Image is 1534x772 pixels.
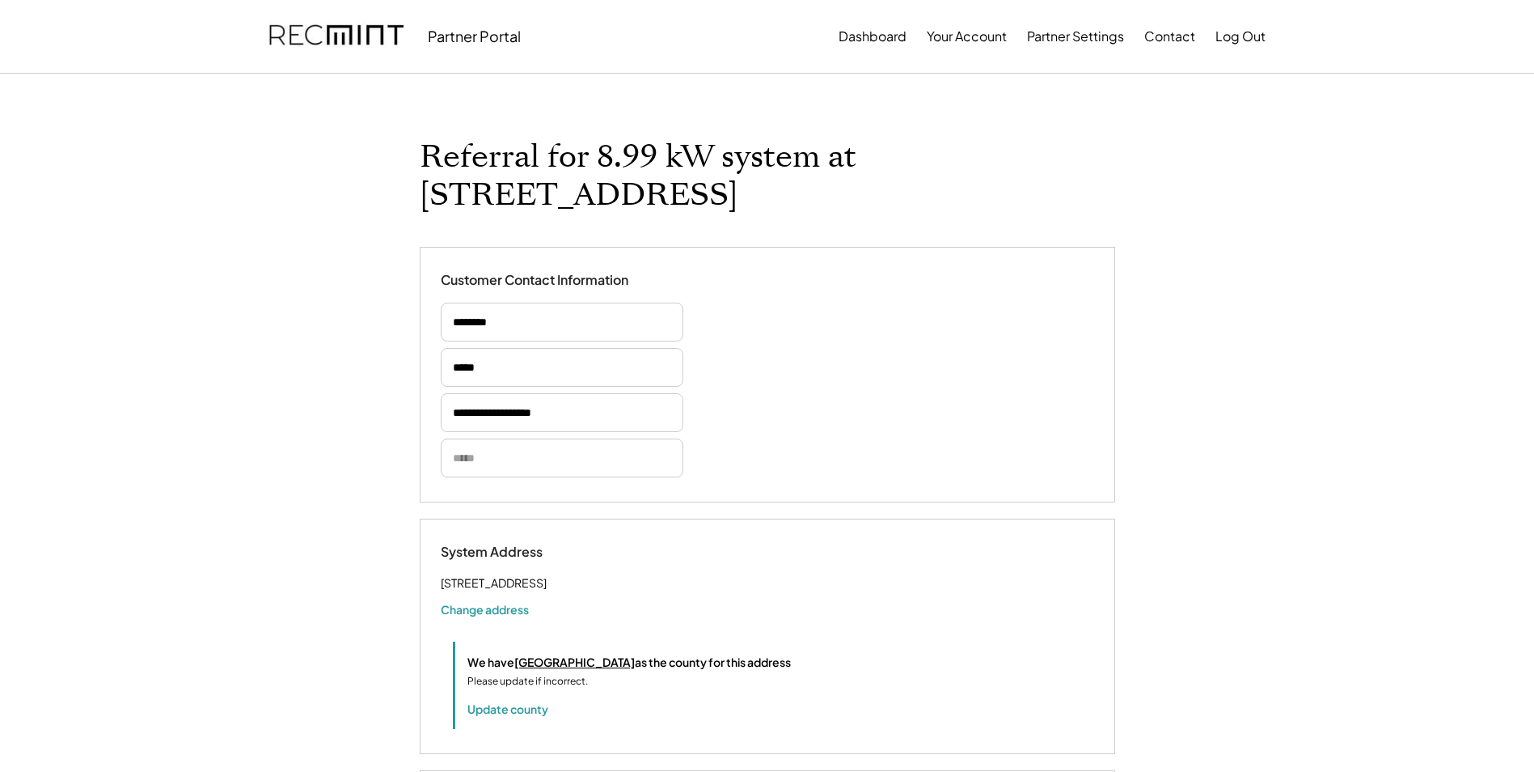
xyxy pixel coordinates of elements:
[1215,20,1266,53] button: Log Out
[927,20,1007,53] button: Your Account
[428,27,521,45] div: Partner Portal
[441,272,628,289] div: Customer Contact Information
[441,544,602,561] div: System Address
[467,674,588,689] div: Please update if incorrect.
[1027,20,1124,53] button: Partner Settings
[1144,20,1195,53] button: Contact
[467,701,548,717] button: Update county
[269,9,404,64] img: recmint-logotype%403x.png
[441,573,547,593] div: [STREET_ADDRESS]
[441,601,529,617] button: Change address
[514,655,635,669] u: [GEOGRAPHIC_DATA]
[839,20,906,53] button: Dashboard
[467,654,791,671] div: We have as the county for this address
[420,138,1115,214] h1: Referral for 8.99 kW system at [STREET_ADDRESS]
